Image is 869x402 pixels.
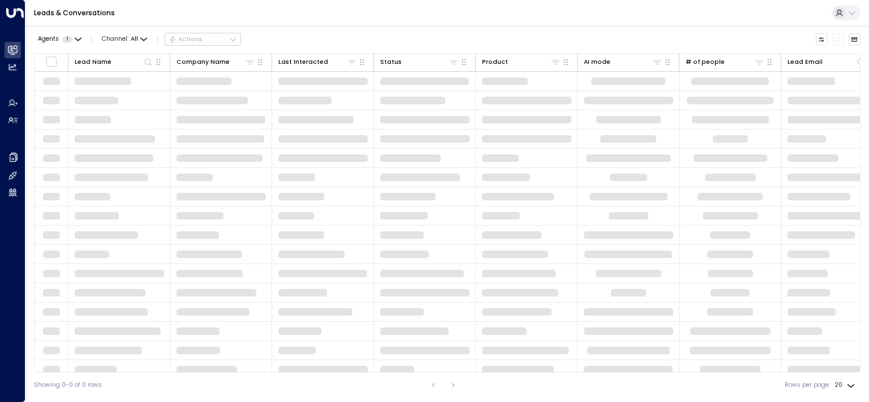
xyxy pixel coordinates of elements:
label: Rows per page: [785,381,830,390]
div: AI mode [584,57,610,67]
div: Last Interacted [278,57,328,67]
button: Channel:All [98,33,150,45]
div: Status [380,57,459,67]
div: Product [482,57,508,67]
nav: pagination navigation [426,378,461,392]
button: Agents1 [34,33,84,45]
div: Last Interacted [278,57,358,67]
div: Button group with a nested menu [165,33,241,46]
span: 1 [62,36,72,43]
span: All [131,36,138,42]
div: Lead Email [788,57,867,67]
div: 20 [834,378,857,392]
div: Status [380,57,402,67]
div: Company Name [177,57,256,67]
button: Actions [165,33,241,46]
div: Showing 0-0 of 0 rows [34,381,102,390]
div: Actions [169,36,203,44]
div: # of people [686,57,765,67]
a: Leads & Conversations [34,8,115,18]
div: Lead Name [75,57,111,67]
button: Archived Leads [849,33,861,46]
div: Lead Name [75,57,154,67]
div: AI mode [584,57,663,67]
div: # of people [686,57,725,67]
div: Lead Email [788,57,823,67]
span: Refresh [832,33,845,46]
span: Agents [38,36,59,42]
button: Customize [816,33,828,46]
div: Company Name [177,57,230,67]
div: Product [482,57,561,67]
span: Channel: [98,33,150,45]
